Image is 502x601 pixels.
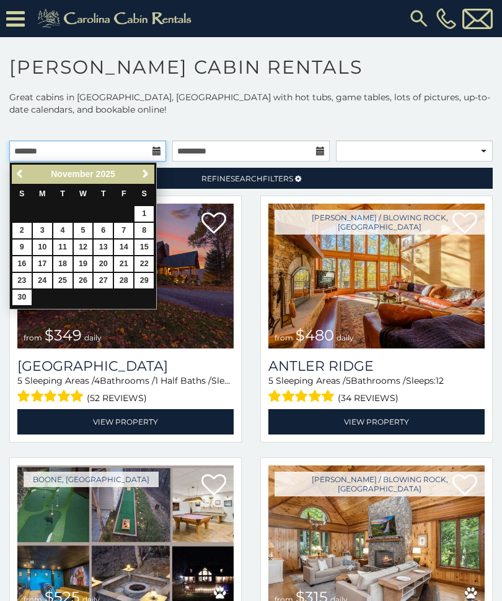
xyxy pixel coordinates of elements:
span: daily [337,333,354,342]
span: Sunday [19,189,24,198]
span: daily [84,333,102,342]
a: Next [138,166,153,182]
span: 4 [94,375,100,386]
span: (52 reviews) [87,390,147,406]
a: View Property [268,409,485,435]
img: Antler Ridge [268,204,485,348]
a: [PERSON_NAME] / Blowing Rock, [GEOGRAPHIC_DATA] [275,210,485,235]
a: 26 [74,273,93,288]
div: Sleeping Areas / Bathrooms / Sleeps: [268,374,485,406]
a: 4 [53,223,73,238]
a: 21 [114,256,133,272]
a: 10 [33,240,52,255]
a: 17 [33,256,52,272]
a: 29 [134,273,154,288]
a: 19 [74,256,93,272]
a: 28 [114,273,133,288]
span: 5 [346,375,351,386]
a: 13 [94,240,113,255]
a: 3 [33,223,52,238]
span: (34 reviews) [338,390,399,406]
a: 6 [94,223,113,238]
span: Saturday [142,189,147,198]
a: 23 [12,273,32,288]
a: 2 [12,223,32,238]
a: 22 [134,256,154,272]
a: 12 [74,240,93,255]
span: from [275,333,293,342]
a: 5 [74,223,93,238]
a: 1 [134,206,154,222]
span: 1 Half Baths / [155,375,211,386]
a: 16 [12,256,32,272]
span: Previous [15,169,25,179]
span: Thursday [101,189,106,198]
span: 2025 [96,169,115,179]
span: from [24,333,42,342]
a: Boone, [GEOGRAPHIC_DATA] [24,472,159,487]
span: $349 [45,326,82,344]
a: View Property [17,409,234,435]
a: 14 [114,240,133,255]
div: Sleeping Areas / Bathrooms / Sleeps: [17,374,234,406]
a: Antler Ridge from $480 daily [268,204,485,348]
span: Next [141,169,151,179]
a: 24 [33,273,52,288]
span: Refine Filters [201,174,293,183]
a: [PHONE_NUMBER] [433,8,459,29]
img: Khaki-logo.png [31,6,202,31]
span: 5 [17,375,22,386]
a: [GEOGRAPHIC_DATA] [17,358,234,374]
a: 11 [53,240,73,255]
span: 5 [268,375,273,386]
a: Add to favorites [201,473,226,499]
a: 9 [12,240,32,255]
a: 15 [134,240,154,255]
a: 8 [134,223,154,238]
a: 20 [94,256,113,272]
a: 18 [53,256,73,272]
a: RefineSearchFilters [9,168,493,189]
a: 25 [53,273,73,288]
a: Antler Ridge [268,358,485,374]
span: Search [231,174,263,183]
a: [PERSON_NAME] / Blowing Rock, [GEOGRAPHIC_DATA] [275,472,485,496]
img: search-regular.svg [408,7,430,30]
span: $480 [296,326,334,344]
span: Monday [39,189,46,198]
span: Tuesday [60,189,65,198]
span: Friday [121,189,126,198]
a: 30 [12,290,32,305]
span: 12 [436,375,444,386]
h3: Diamond Creek Lodge [17,358,234,374]
a: Previous [13,166,29,182]
a: 27 [94,273,113,288]
span: Wednesday [79,189,87,198]
span: November [51,169,93,179]
a: Add to favorites [201,211,226,237]
a: 7 [114,223,133,238]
